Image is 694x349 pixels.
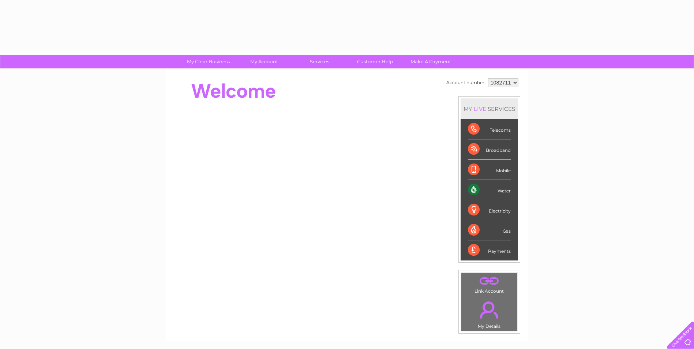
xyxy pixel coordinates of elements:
a: Make A Payment [401,55,461,68]
a: Services [289,55,350,68]
td: My Details [461,295,518,331]
td: Link Account [461,273,518,296]
div: Payments [468,240,511,260]
div: MY SERVICES [461,98,518,119]
div: Mobile [468,160,511,180]
a: . [463,297,515,323]
div: Water [468,180,511,200]
a: My Clear Business [178,55,239,68]
div: Broadband [468,139,511,160]
td: Account number [444,76,486,89]
a: Customer Help [345,55,405,68]
div: Gas [468,220,511,240]
div: Electricity [468,200,511,220]
div: Telecoms [468,119,511,139]
div: LIVE [472,105,488,112]
a: . [463,275,515,288]
a: My Account [234,55,294,68]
